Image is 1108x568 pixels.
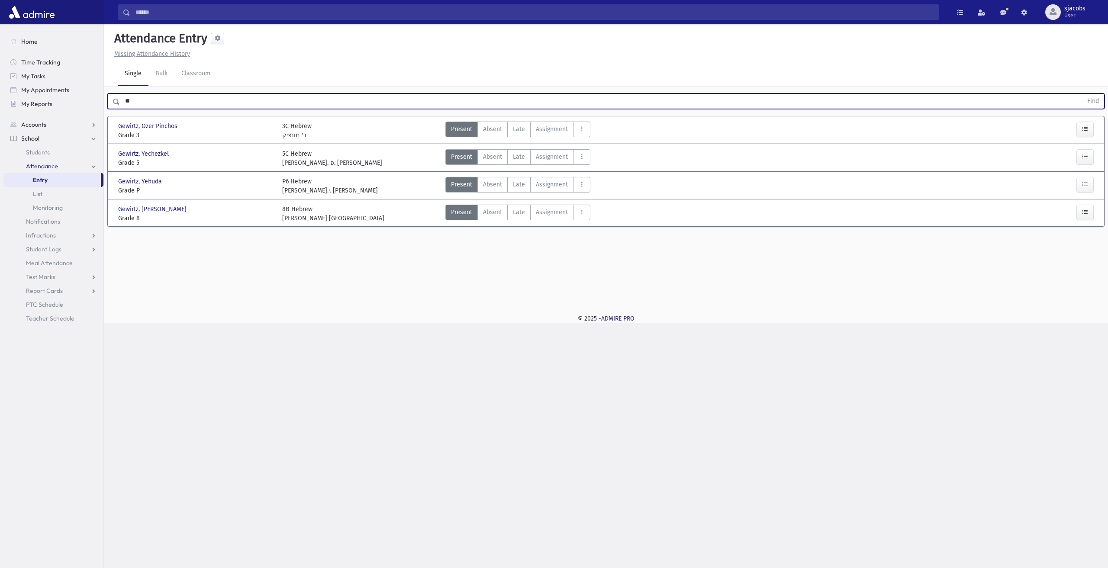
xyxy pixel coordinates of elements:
[536,180,568,189] span: Assignment
[26,148,50,156] span: Students
[445,122,590,140] div: AttTypes
[601,315,635,322] a: ADMIRE PRO
[3,83,103,97] a: My Appointments
[3,215,103,228] a: Notifications
[118,177,164,186] span: Gewirtz, Yehuda
[26,259,73,267] span: Meal Attendance
[118,314,1094,323] div: © 2025 -
[3,201,103,215] a: Monitoring
[3,55,103,69] a: Time Tracking
[1064,5,1085,12] span: sjacobs
[483,152,502,161] span: Absent
[451,125,472,134] span: Present
[513,152,525,161] span: Late
[451,152,472,161] span: Present
[174,62,217,86] a: Classroom
[118,158,274,167] span: Grade 5
[26,287,63,295] span: Report Cards
[282,177,378,195] div: P6 Hebrew [PERSON_NAME].י. [PERSON_NAME]
[1082,94,1104,109] button: Find
[3,132,103,145] a: School
[26,301,63,308] span: PTC Schedule
[26,231,56,239] span: Infractions
[7,3,57,21] img: AdmirePro
[3,298,103,311] a: PTC Schedule
[451,180,472,189] span: Present
[118,186,274,195] span: Grade P
[536,152,568,161] span: Assignment
[118,205,188,214] span: Gewirtz, [PERSON_NAME]
[21,38,38,45] span: Home
[282,122,312,140] div: 3C Hebrew ר' מונציק
[111,31,207,46] h5: Attendance Entry
[118,131,274,140] span: Grade 3
[26,162,58,170] span: Attendance
[3,69,103,83] a: My Tasks
[3,145,103,159] a: Students
[148,62,174,86] a: Bulk
[111,50,190,58] a: Missing Attendance History
[118,122,179,131] span: Gewirtz, Ozer Pinchos
[3,311,103,325] a: Teacher Schedule
[483,180,502,189] span: Absent
[21,135,39,142] span: School
[445,177,590,195] div: AttTypes
[3,35,103,48] a: Home
[3,187,103,201] a: List
[3,270,103,284] a: Test Marks
[445,149,590,167] div: AttTypes
[3,97,103,111] a: My Reports
[483,208,502,217] span: Absent
[3,173,101,187] a: Entry
[33,204,63,212] span: Monitoring
[513,208,525,217] span: Late
[3,228,103,242] a: Infractions
[282,205,384,223] div: 8B Hebrew [PERSON_NAME] [GEOGRAPHIC_DATA]
[3,256,103,270] a: Meal Attendance
[536,208,568,217] span: Assignment
[26,218,60,225] span: Notifications
[26,245,61,253] span: Student Logs
[130,4,939,20] input: Search
[33,190,42,198] span: List
[33,176,48,184] span: Entry
[3,118,103,132] a: Accounts
[483,125,502,134] span: Absent
[21,86,69,94] span: My Appointments
[536,125,568,134] span: Assignment
[26,314,74,322] span: Teacher Schedule
[3,284,103,298] a: Report Cards
[118,149,171,158] span: Gewirtz, Yechezkel
[513,180,525,189] span: Late
[445,205,590,223] div: AttTypes
[118,214,274,223] span: Grade 8
[118,62,148,86] a: Single
[3,159,103,173] a: Attendance
[21,72,45,80] span: My Tasks
[114,50,190,58] u: Missing Attendance History
[21,58,60,66] span: Time Tracking
[513,125,525,134] span: Late
[21,121,46,128] span: Accounts
[21,100,52,108] span: My Reports
[26,273,55,281] span: Test Marks
[282,149,382,167] div: 5C Hebrew [PERSON_NAME]. פ. [PERSON_NAME]
[1064,12,1085,19] span: User
[451,208,472,217] span: Present
[3,242,103,256] a: Student Logs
